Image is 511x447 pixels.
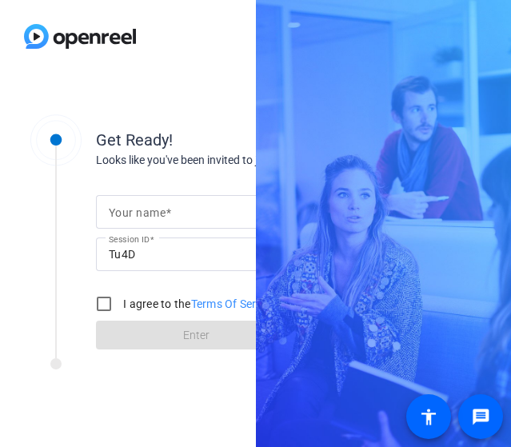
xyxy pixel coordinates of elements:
[96,152,416,169] div: Looks like you've been invited to join
[120,296,277,312] label: I agree to the
[471,407,490,426] mat-icon: message
[109,206,166,219] mat-label: Your name
[109,234,150,244] mat-label: Session ID
[96,128,416,152] div: Get Ready!
[191,297,277,310] a: Terms Of Service
[419,407,438,426] mat-icon: accessibility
